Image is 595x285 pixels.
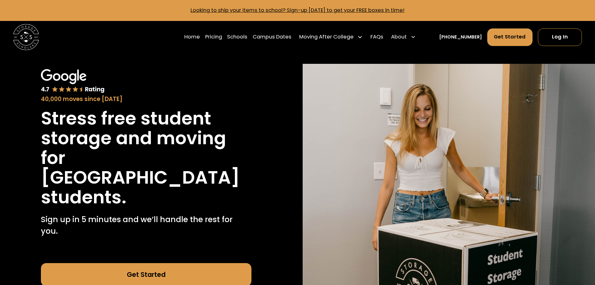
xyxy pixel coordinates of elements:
[41,109,251,168] h1: Stress free student storage and moving for
[370,28,383,46] a: FAQs
[389,28,419,46] div: About
[41,69,105,94] img: Google 4.7 star rating
[299,33,354,41] div: Moving After College
[297,28,365,46] div: Moving After College
[487,28,533,46] a: Get Started
[41,187,126,207] h1: students.
[13,24,39,50] img: Storage Scholars main logo
[227,28,247,46] a: Schools
[184,28,200,46] a: Home
[41,214,251,237] p: Sign up in 5 minutes and we’ll handle the rest for you.
[191,7,404,14] a: Looking to ship your items to school? Sign-up [DATE] to get your FREE boxes in time!
[253,28,291,46] a: Campus Dates
[391,33,407,41] div: About
[41,95,251,104] div: 40,000 moves since [DATE]
[41,168,240,187] h1: [GEOGRAPHIC_DATA]
[439,34,482,41] a: [PHONE_NUMBER]
[13,24,39,50] a: home
[538,28,582,46] a: Log In
[205,28,222,46] a: Pricing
